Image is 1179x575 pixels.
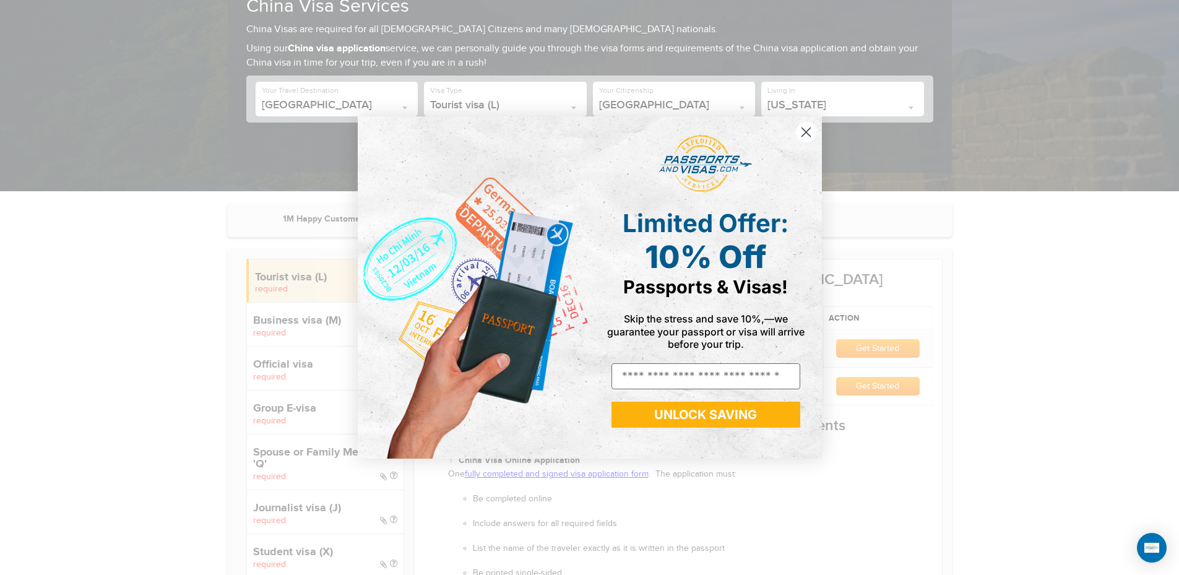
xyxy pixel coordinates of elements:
[795,121,817,143] button: Close dialog
[645,238,766,275] span: 10% Off
[611,402,800,428] button: UNLOCK SAVING
[1137,533,1167,563] div: Open Intercom Messenger
[358,116,590,459] img: de9cda0d-0715-46ca-9a25-073762a91ba7.png
[623,276,788,298] span: Passports & Visas!
[607,313,805,350] span: Skip the stress and save 10%,—we guarantee your passport or visa will arrive before your trip.
[659,135,752,193] img: passports and visas
[623,208,788,238] span: Limited Offer:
